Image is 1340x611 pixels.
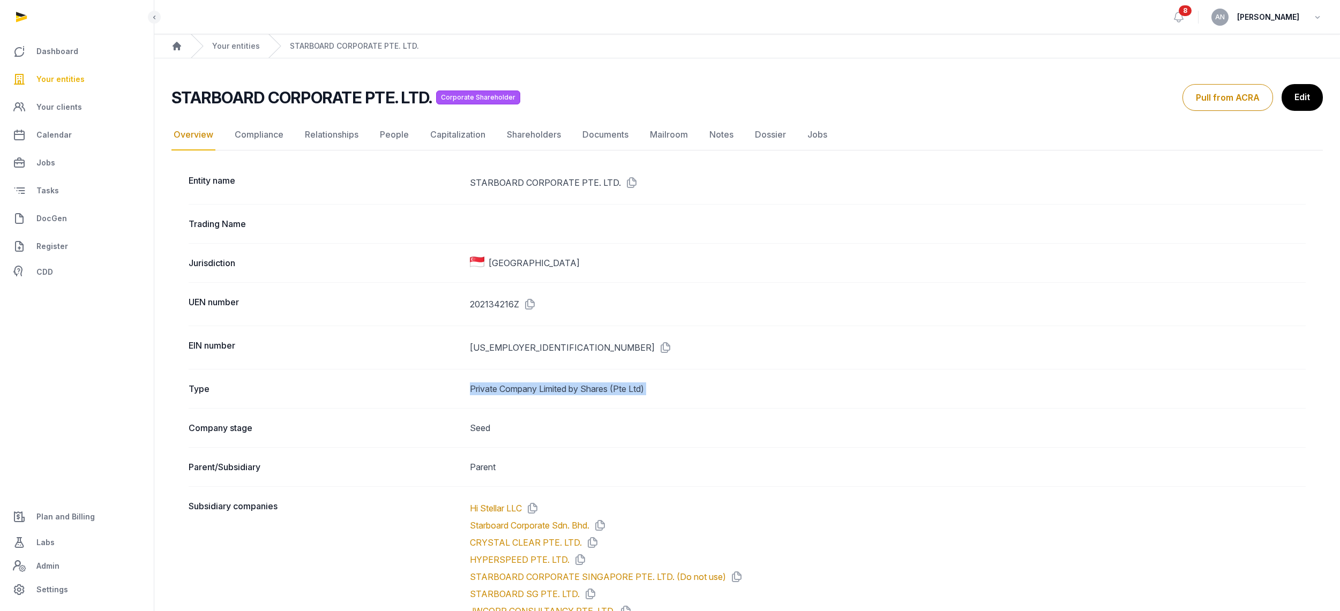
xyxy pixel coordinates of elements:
a: Calendar [9,122,145,148]
span: DocGen [36,212,67,225]
span: Dashboard [36,45,78,58]
a: HYPERSPEED PTE. LTD. [470,553,570,566]
span: [PERSON_NAME] [1237,11,1299,24]
a: Tasks [9,178,145,203]
a: STARBOARD SG PTE. LTD. [470,587,580,600]
a: Edit [1282,84,1323,111]
a: STARBOARD CORPORATE PTE. LTD. [290,41,419,51]
dt: Trading Name [189,217,461,230]
a: Hi Stellar LLC [470,502,522,515]
span: Your entities [36,73,85,86]
dt: Company stage [189,421,461,434]
dt: UEN number [189,296,461,313]
a: Jobs [9,150,145,176]
a: Compliance [233,119,286,150]
a: Documents [580,119,631,150]
dd: Private Company Limited by Shares (Pte Ltd) [470,382,1306,395]
a: Notes [707,119,736,150]
span: Calendar [36,129,72,141]
a: Your entities [9,66,145,92]
a: Overview [171,119,215,150]
dd: [US_EMPLOYER_IDENTIFICATION_NUMBER] [470,339,1306,356]
span: Jobs [36,156,55,169]
span: Plan and Billing [36,510,95,523]
span: Corporate Shareholder [436,90,520,104]
a: Capitalization [428,119,488,150]
nav: Breadcrumb [154,34,1340,58]
a: DocGen [9,206,145,231]
a: Mailroom [648,119,690,150]
span: Admin [36,560,59,572]
a: STARBOARD CORPORATE SINGAPORE PTE. LTD. (Do not use) [470,570,726,583]
a: CRYSTAL CLEAR PTE. LTD. [470,536,582,549]
a: Your clients [9,94,145,120]
a: Admin [9,555,145,577]
span: Labs [36,536,55,549]
span: Settings [36,583,68,596]
a: People [378,119,411,150]
a: Dashboard [9,39,145,64]
span: AN [1215,14,1225,20]
dt: Jurisdiction [189,257,461,269]
dt: Parent/Subsidiary [189,461,461,473]
nav: Tabs [171,119,1323,150]
a: Shareholders [505,119,563,150]
dt: Type [189,382,461,395]
dd: Parent [470,461,1306,473]
button: Pull from ACRA [1182,84,1273,111]
dd: 202134216Z [470,296,1306,313]
a: Dossier [753,119,788,150]
button: AN [1211,9,1229,26]
span: Register [36,240,68,253]
span: Tasks [36,184,59,197]
a: Plan and Billing [9,504,145,530]
dd: STARBOARD CORPORATE PTE. LTD. [470,174,1306,191]
a: Settings [9,577,145,602]
a: Relationships [303,119,361,150]
span: Your clients [36,101,82,114]
a: Labs [9,530,145,555]
a: Your entities [212,41,260,51]
a: Starboard Corporate Sdn. Bhd. [470,519,589,532]
h2: STARBOARD CORPORATE PTE. LTD. [171,88,432,107]
a: Register [9,233,145,259]
a: CDD [9,261,145,283]
span: 8 [1179,5,1192,16]
span: [GEOGRAPHIC_DATA] [489,257,580,269]
dt: Entity name [189,174,461,191]
a: Jobs [805,119,829,150]
span: CDD [36,266,53,278]
dt: EIN number [189,339,461,356]
dd: Seed [470,421,1306,434]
